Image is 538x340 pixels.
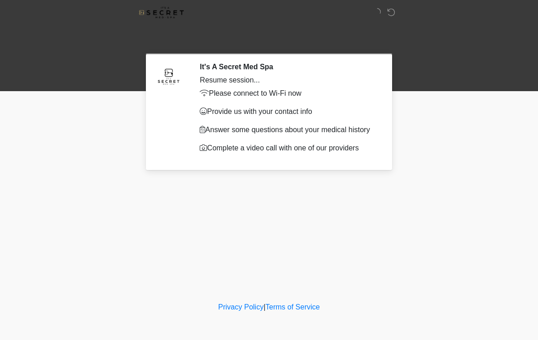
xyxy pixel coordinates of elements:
p: Complete a video call with one of our providers [200,143,376,154]
a: Terms of Service [265,303,320,311]
img: Agent Avatar [155,62,182,90]
a: Privacy Policy [218,303,264,311]
h1: ‎ ‎ [141,33,397,50]
p: Answer some questions about your medical history [200,124,376,135]
h2: It's A Secret Med Spa [200,62,376,71]
div: Resume session... [200,75,376,86]
a: | [264,303,265,311]
img: It's A Secret Med Spa Logo [139,7,184,18]
p: Provide us with your contact info [200,106,376,117]
p: Please connect to Wi-Fi now [200,88,376,99]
